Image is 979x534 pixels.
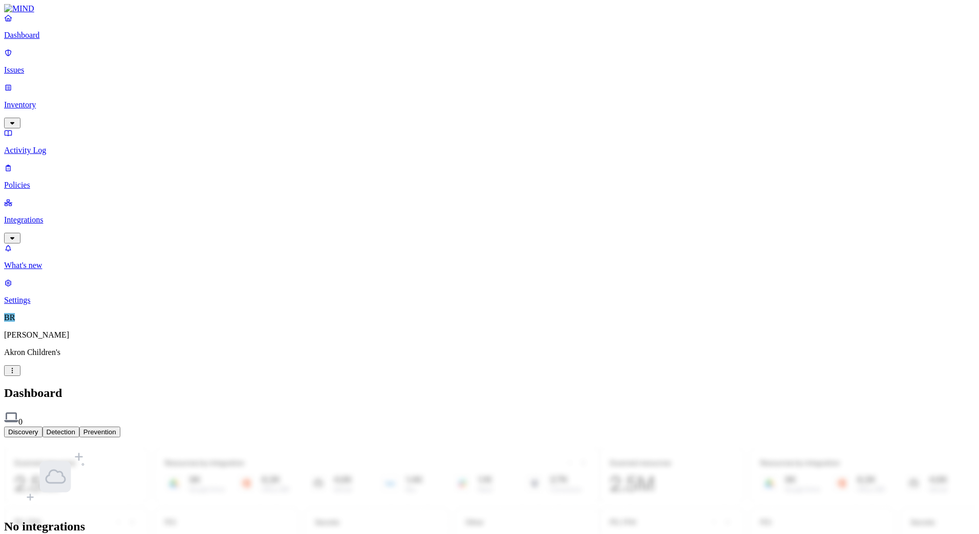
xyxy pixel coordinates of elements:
[4,48,975,75] a: Issues
[4,128,975,155] a: Activity Log
[25,446,87,507] img: integrations-empty-state
[4,348,975,357] p: Akron Children's
[4,100,975,109] p: Inventory
[4,520,975,533] h1: No integrations
[4,4,34,13] img: MIND
[4,31,975,40] p: Dashboard
[42,427,79,437] button: Detection
[4,410,18,425] img: svg%3e
[4,65,975,75] p: Issues
[4,386,975,400] h2: Dashboard
[4,296,975,305] p: Settings
[4,181,975,190] p: Policies
[4,13,975,40] a: Dashboard
[4,313,15,322] span: BR
[4,427,42,437] button: Discovery
[4,330,975,340] p: [PERSON_NAME]
[4,4,975,13] a: MIND
[4,198,975,242] a: Integrations
[4,278,975,305] a: Settings
[4,243,975,270] a: What's new
[4,215,975,225] p: Integrations
[79,427,120,437] button: Prevention
[4,261,975,270] p: What's new
[4,83,975,127] a: Inventory
[4,146,975,155] p: Activity Log
[4,163,975,190] a: Policies
[18,417,23,426] span: 0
